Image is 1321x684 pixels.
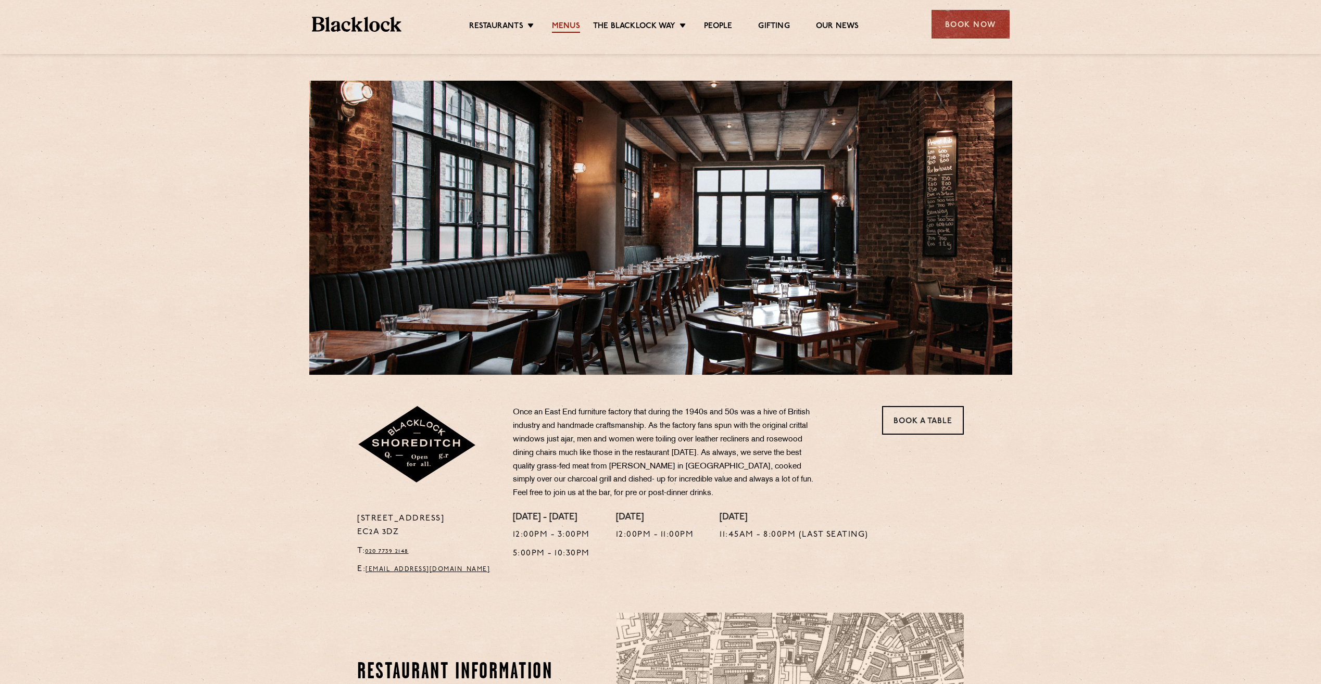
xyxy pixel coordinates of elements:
[720,512,869,524] h4: [DATE]
[593,21,675,33] a: The Blacklock Way
[469,21,523,33] a: Restaurants
[704,21,732,33] a: People
[513,528,590,542] p: 12:00pm - 3:00pm
[552,21,580,33] a: Menus
[357,563,497,576] p: E:
[357,512,497,539] p: [STREET_ADDRESS] EC2A 3DZ
[816,21,859,33] a: Our News
[357,544,497,558] p: T:
[513,547,590,561] p: 5:00pm - 10:30pm
[513,512,590,524] h4: [DATE] - [DATE]
[616,512,694,524] h4: [DATE]
[513,406,820,500] p: Once an East End furniture factory that during the 1940s and 50s was a hive of British industry a...
[720,528,869,542] p: 11:45am - 8:00pm (Last seating)
[312,17,402,32] img: BL_Textured_Logo-footer-cropped.svg
[357,406,477,484] img: Shoreditch-stamp-v2-default.svg
[882,406,964,435] a: Book a Table
[758,21,789,33] a: Gifting
[616,528,694,542] p: 12:00pm - 11:00pm
[932,10,1010,39] div: Book Now
[366,566,490,573] a: [EMAIL_ADDRESS][DOMAIN_NAME]
[365,548,409,554] a: 020 7739 2148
